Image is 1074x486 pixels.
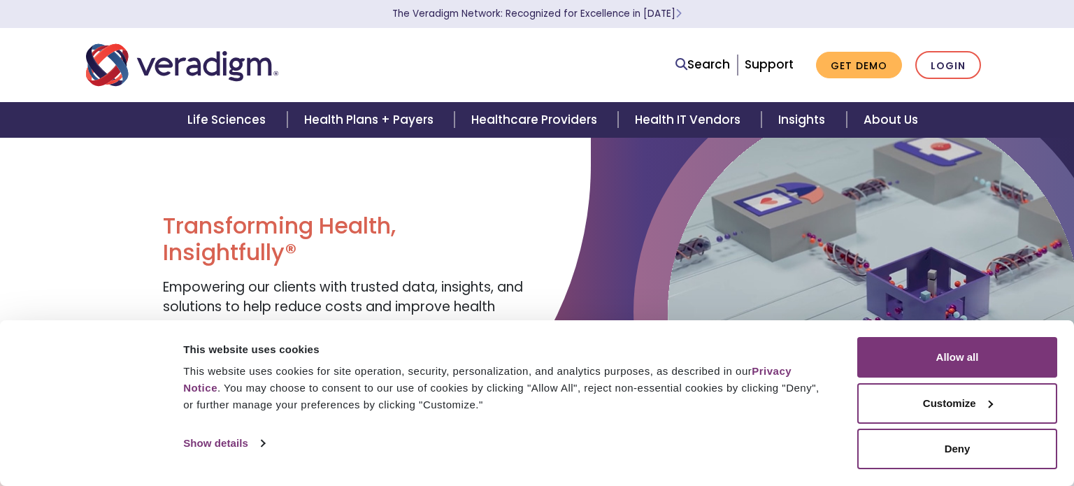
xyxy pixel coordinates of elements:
[183,433,264,454] a: Show details
[392,7,682,20] a: The Veradigm Network: Recognized for Excellence in [DATE]Learn More
[847,102,935,138] a: About Us
[183,363,826,413] div: This website uses cookies for site operation, security, personalization, and analytics purposes, ...
[163,213,527,266] h1: Transforming Health, Insightfully®
[816,52,902,79] a: Get Demo
[675,55,730,74] a: Search
[163,278,523,336] span: Empowering our clients with trusted data, insights, and solutions to help reduce costs and improv...
[454,102,618,138] a: Healthcare Providers
[857,383,1057,424] button: Customize
[745,56,794,73] a: Support
[183,341,826,358] div: This website uses cookies
[675,7,682,20] span: Learn More
[618,102,761,138] a: Health IT Vendors
[86,42,278,88] img: Veradigm logo
[915,51,981,80] a: Login
[857,429,1057,469] button: Deny
[857,337,1057,378] button: Allow all
[287,102,454,138] a: Health Plans + Payers
[761,102,846,138] a: Insights
[171,102,287,138] a: Life Sciences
